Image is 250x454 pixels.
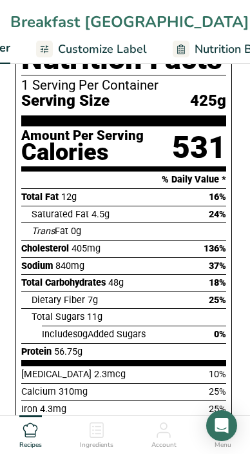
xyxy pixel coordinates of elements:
span: Saturated Fat [32,209,89,220]
span: 0g [71,226,81,237]
span: Cholesterol [21,243,69,254]
span: 11g [87,311,102,322]
h1: Nutrition Facts [21,43,226,75]
span: Fat [32,226,68,237]
span: Recipes [19,440,42,450]
a: Recipes [19,416,42,451]
span: Iron [21,404,37,415]
div: Open Intercom Messenger [206,410,237,441]
span: 4.5g [91,209,110,220]
span: Total Carbohydrates [21,277,106,288]
span: Total Sugars [32,311,84,322]
span: 840mg [55,261,84,271]
span: 25% [209,404,226,415]
span: 0% [214,329,226,340]
section: % Daily Value * [21,172,226,188]
span: 10% [209,369,226,380]
span: Includes Added Sugars [42,329,146,340]
span: Ingredients [80,440,113,450]
span: 16% [209,192,226,202]
span: Serving Size [21,92,110,110]
span: Dietary Fiber [32,295,85,306]
span: 405mg [72,243,101,254]
span: 12g [61,192,77,202]
span: 136% [204,243,226,254]
span: 25% [209,386,226,397]
div: 1 Serving Per Container [21,78,226,92]
a: Account [151,416,177,451]
span: 2.3mcg [94,369,126,380]
a: Customize Label [36,35,147,64]
span: 25% [209,295,226,306]
span: Protein [21,346,52,357]
span: 37% [209,261,226,271]
span: 18% [209,277,226,288]
a: Ingredients [80,416,113,451]
i: Trans [32,226,55,237]
span: 310mg [59,386,88,397]
span: Menu [215,440,231,450]
span: Total Fat [21,192,59,202]
span: Calcium [21,386,56,397]
span: 4.3mg [40,404,66,415]
span: 425g [190,92,226,110]
div: Calories [21,142,144,163]
span: 7g [88,295,98,306]
span: 0g [77,329,88,340]
span: 56.75g [54,346,82,357]
span: Customize Label [58,41,147,58]
span: 24% [209,209,226,220]
span: Sodium [21,261,53,271]
div: 531 [172,129,226,167]
span: [MEDICAL_DATA] [21,369,91,380]
div: Amount Per Serving [21,129,144,143]
span: 48g [108,277,124,288]
span: Account [151,440,177,450]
